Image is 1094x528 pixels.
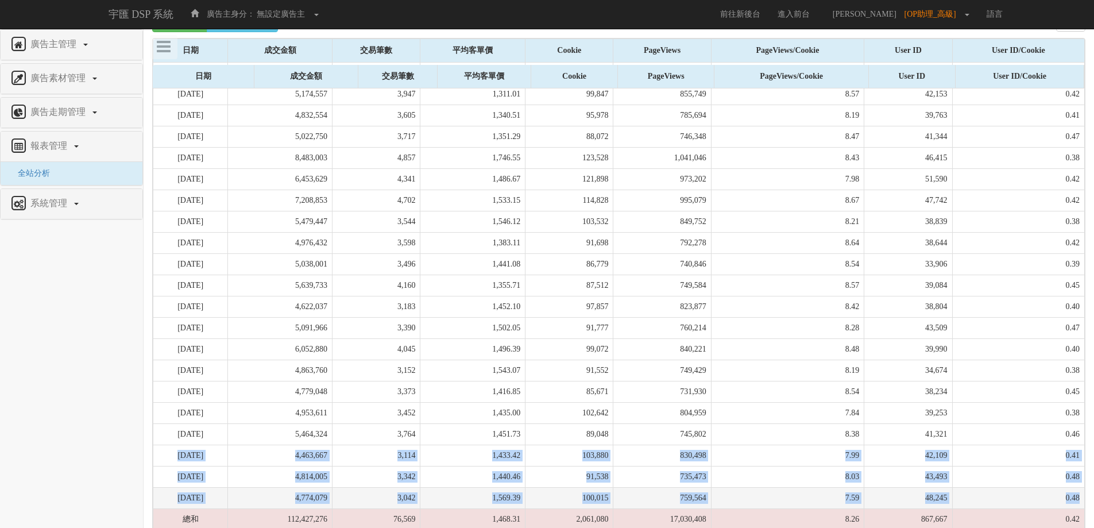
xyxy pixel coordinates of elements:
[613,105,711,126] td: 785,694
[525,126,613,148] td: 88,072
[228,467,333,488] td: 4,814,005
[531,65,617,88] div: Cookie
[333,105,420,126] td: 3,605
[952,126,1084,148] td: 0.47
[525,467,613,488] td: 91,538
[525,360,613,381] td: 91,552
[711,63,864,84] td: 7.62
[613,467,711,488] td: 735,473
[613,169,711,190] td: 973,202
[613,318,711,339] td: 760,214
[333,126,420,148] td: 3,717
[438,65,531,88] div: 平均客單價
[711,381,864,403] td: 8.54
[153,467,228,488] td: [DATE]
[333,211,420,233] td: 3,544
[864,296,952,318] td: 38,804
[864,105,952,126] td: 39,763
[420,254,525,275] td: 1,441.08
[952,445,1084,467] td: 0.41
[711,318,864,339] td: 8.28
[228,424,333,445] td: 5,464,324
[420,445,525,467] td: 1,433.42
[228,190,333,211] td: 7,208,853
[711,233,864,254] td: 8.64
[525,105,613,126] td: 95,978
[952,488,1084,509] td: 0.48
[228,148,333,169] td: 8,483,003
[228,105,333,126] td: 4,832,554
[9,103,134,122] a: 廣告走期管理
[9,137,134,156] a: 報表管理
[420,148,525,169] td: 1,746.55
[525,169,613,190] td: 121,898
[711,105,864,126] td: 8.19
[228,169,333,190] td: 6,453,629
[420,360,525,381] td: 1,543.07
[333,275,420,296] td: 4,160
[207,10,255,18] span: 廣告主身分：
[228,445,333,467] td: 4,463,667
[952,84,1084,105] td: 0.42
[228,126,333,148] td: 5,022,750
[420,84,525,105] td: 1,311.01
[952,105,1084,126] td: 0.41
[864,148,952,169] td: 46,415
[333,39,420,62] div: 交易筆數
[333,381,420,403] td: 3,373
[613,84,711,105] td: 855,749
[711,445,864,467] td: 7.99
[864,190,952,211] td: 47,742
[420,126,525,148] td: 1,351.29
[711,84,864,105] td: 8.57
[420,488,525,509] td: 1,569.39
[525,254,613,275] td: 86,779
[952,275,1084,296] td: 0.45
[153,424,228,445] td: [DATE]
[228,360,333,381] td: 4,863,760
[420,105,525,126] td: 1,340.51
[952,403,1084,424] td: 0.38
[153,39,227,62] div: 日期
[952,296,1084,318] td: 0.40
[952,467,1084,488] td: 0.48
[333,63,420,84] td: 2,745
[9,36,134,54] a: 廣告主管理
[864,339,952,360] td: 39,990
[613,211,711,233] td: 849,752
[613,63,711,84] td: 718,863
[420,467,525,488] td: 1,440.46
[864,403,952,424] td: 39,253
[952,63,1084,84] td: 0.41
[420,318,525,339] td: 1,502.05
[9,195,134,213] a: 系統管理
[9,169,50,178] a: 全站分析
[525,39,613,62] div: Cookie
[333,339,420,360] td: 4,045
[864,360,952,381] td: 34,674
[153,211,228,233] td: [DATE]
[228,339,333,360] td: 6,052,880
[613,254,711,275] td: 740,846
[333,190,420,211] td: 4,702
[153,84,228,105] td: [DATE]
[358,65,436,88] div: 交易筆數
[864,233,952,254] td: 38,644
[613,148,711,169] td: 1,041,046
[864,63,952,84] td: 38,555
[153,169,228,190] td: [DATE]
[525,424,613,445] td: 89,048
[228,403,333,424] td: 4,953,611
[864,275,952,296] td: 39,084
[153,233,228,254] td: [DATE]
[711,275,864,296] td: 8.57
[228,488,333,509] td: 4,774,079
[613,296,711,318] td: 823,877
[864,39,952,62] div: User ID
[864,318,952,339] td: 43,509
[333,403,420,424] td: 3,452
[153,65,254,88] div: 日期
[228,381,333,403] td: 4,779,048
[864,126,952,148] td: 41,344
[711,296,864,318] td: 8.42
